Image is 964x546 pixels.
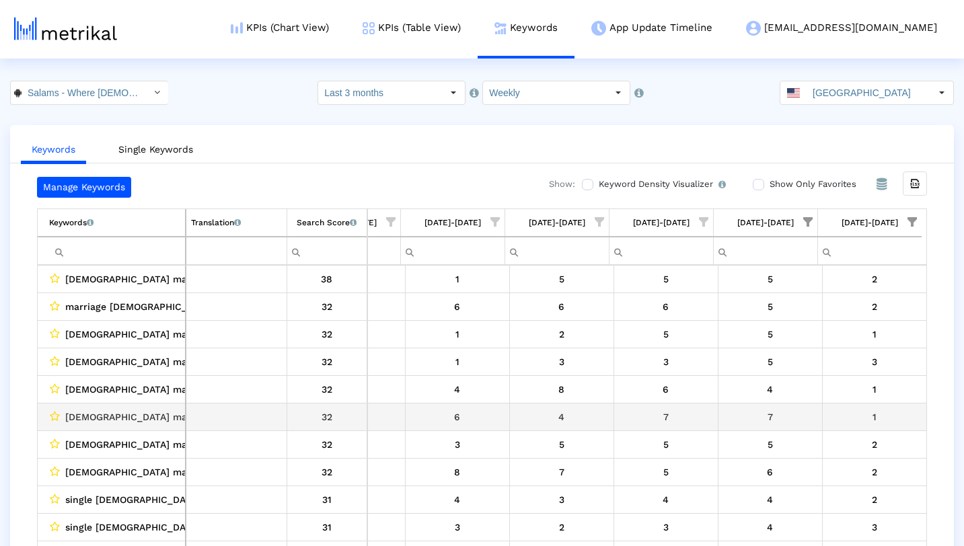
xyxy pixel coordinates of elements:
[186,240,287,262] input: Filter cell
[515,518,609,536] div: 9/13/25
[619,381,713,398] div: 9/20/25
[400,209,505,237] td: Column 08/31/25-09/06/25
[907,217,917,227] span: Show filter options for column '09/28/25-10/04/25'
[65,325,209,343] span: [DEMOGRAPHIC_DATA] marrige
[191,214,241,231] div: Translation
[292,298,363,315] div: 32
[723,381,817,398] div: 9/27/25
[515,325,609,343] div: 9/13/25
[723,491,817,508] div: 9/27/25
[287,240,367,262] input: Filter cell
[713,209,817,237] td: Column 09/21/25-09/27/25
[723,325,817,343] div: 9/27/25
[410,353,505,370] div: 9/6/25
[490,217,500,227] span: Show filter options for column '08/31/25-09/06/25'
[723,408,817,426] div: 9/27/25
[515,463,609,481] div: 9/13/25
[723,298,817,315] div: 9/27/25
[292,381,363,398] div: 32
[65,491,200,508] span: single [DEMOGRAPHIC_DATA]
[515,408,609,426] div: 9/13/25
[827,298,922,315] div: 10/4/25
[619,270,713,288] div: 9/20/25
[827,381,922,398] div: 10/4/25
[609,240,713,262] input: Filter cell
[108,137,204,162] a: Single Keywords
[400,237,505,265] td: Filter cell
[410,491,505,508] div: 9/6/25
[292,353,363,370] div: 32
[410,463,505,481] div: 9/6/25
[505,240,609,262] input: Filter cell
[38,237,186,265] td: Filter cell
[292,436,363,453] div: 32
[607,81,630,104] div: Select
[410,298,505,315] div: 9/6/25
[827,491,922,508] div: 10/4/25
[609,209,713,237] td: Column 09/14/25-09/20/25
[746,21,761,36] img: my-account-menu-icon.png
[38,209,186,237] td: Column Keyword
[410,270,505,288] div: 9/6/25
[65,381,214,398] span: [DEMOGRAPHIC_DATA] marriage
[827,270,922,288] div: 10/4/25
[363,22,375,34] img: kpi-table-menu-icon.png
[595,177,726,192] label: Keyword Density Visualizer
[619,518,713,536] div: 9/20/25
[292,518,363,536] div: 31
[65,353,209,370] span: [DEMOGRAPHIC_DATA] marriag
[515,353,609,370] div: 9/13/25
[442,81,465,104] div: Select
[619,463,713,481] div: 9/20/25
[713,237,817,265] td: Filter cell
[186,209,287,237] td: Column Translation
[65,408,219,426] span: [DEMOGRAPHIC_DATA] marriages
[619,408,713,426] div: 9/20/25
[699,217,708,227] span: Show filter options for column '09/14/25-09/20/25'
[619,298,713,315] div: 9/20/25
[37,177,131,198] a: Manage Keywords
[410,408,505,426] div: 9/6/25
[723,518,817,536] div: 9/27/25
[817,209,922,237] td: Column 09/28/25-10/04/25
[842,214,898,231] div: 09/28/25-10/04/25
[386,217,396,227] span: Show filter options for column '08/24/25-08/30/25'
[65,298,214,315] span: marriage [DEMOGRAPHIC_DATA]
[505,237,609,265] td: Filter cell
[714,240,817,262] input: Filter cell
[723,463,817,481] div: 9/27/25
[515,381,609,398] div: 9/13/25
[903,171,927,196] div: Export all data
[49,214,94,231] div: Keywords
[292,325,363,343] div: 32
[292,270,363,288] div: 38
[65,463,214,481] span: [DEMOGRAPHIC_DATA] marriage
[723,353,817,370] div: 9/27/25
[619,325,713,343] div: 9/20/25
[619,491,713,508] div: 9/20/25
[529,214,585,231] div: [DATE]-[DATE]
[145,81,168,104] div: Select
[803,217,813,227] span: Show filter options for column '09/21/25-09/27/25'
[827,436,922,453] div: 10/4/25
[49,240,185,262] input: Filter cell
[65,436,214,453] span: [DEMOGRAPHIC_DATA] marriage
[410,381,505,398] div: 9/6/25
[186,237,287,265] td: Filter cell
[410,518,505,536] div: 9/6/25
[21,137,86,164] a: Keywords
[827,408,922,426] div: 10/4/25
[292,491,363,508] div: 31
[287,237,367,265] td: Filter cell
[424,214,481,231] div: 08/31/25-09/06/25
[930,81,953,104] div: Select
[14,17,117,40] img: metrical-logo-light.png
[231,22,243,34] img: kpi-chart-menu-icon.png
[292,463,363,481] div: 32
[723,270,817,288] div: 9/27/25
[535,177,575,198] div: Show:
[827,463,922,481] div: 10/4/25
[287,209,367,237] td: Column Search Score
[818,240,922,262] input: Filter cell
[515,491,609,508] div: 9/13/25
